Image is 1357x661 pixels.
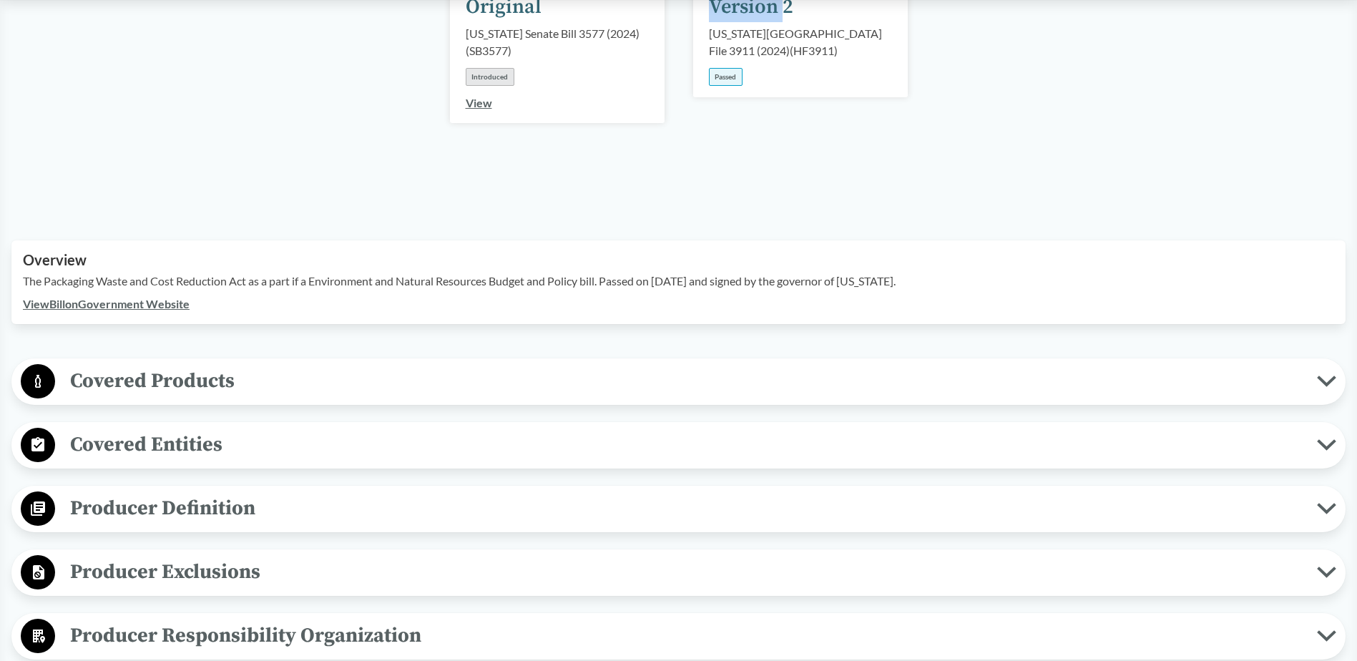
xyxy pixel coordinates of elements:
span: Producer Responsibility Organization [55,620,1317,652]
div: Introduced [466,68,514,86]
div: Passed [709,68,743,86]
h2: Overview [23,252,1334,268]
button: Producer Responsibility Organization [16,618,1341,655]
a: ViewBillonGovernment Website [23,297,190,310]
div: [US_STATE][GEOGRAPHIC_DATA] File 3911 (2024) ( HF3911 ) [709,25,892,59]
button: Producer Definition [16,491,1341,527]
div: [US_STATE] Senate Bill 3577 (2024) ( SB3577 ) [466,25,649,59]
span: Covered Products [55,365,1317,397]
p: The Packaging Waste and Cost Reduction Act as a part if a Environment and Natural Resources Budge... [23,273,1334,290]
span: Producer Exclusions [55,556,1317,588]
button: Producer Exclusions [16,554,1341,591]
button: Covered Entities [16,427,1341,464]
button: Covered Products [16,363,1341,400]
span: Covered Entities [55,429,1317,461]
span: Producer Definition [55,492,1317,524]
a: View [466,96,492,109]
